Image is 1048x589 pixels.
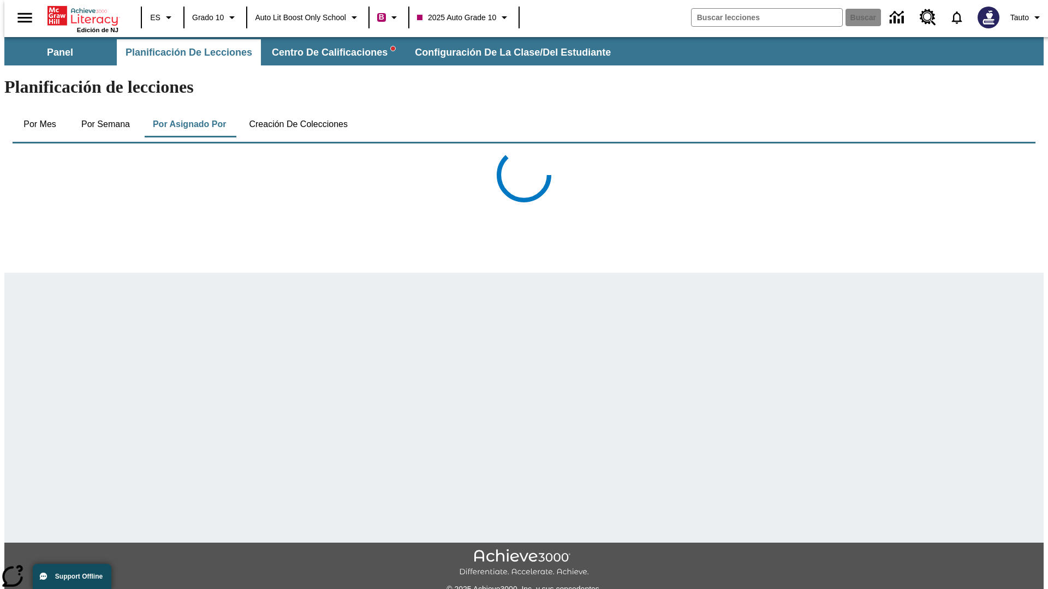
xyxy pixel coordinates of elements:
[692,9,842,26] input: Buscar campo
[77,27,118,33] span: Edición de NJ
[978,7,999,28] img: Avatar
[459,549,589,577] img: Achieve3000 Differentiate Accelerate Achieve
[13,111,67,137] button: Por mes
[33,564,111,589] button: Support Offline
[192,12,224,23] span: Grado 10
[255,12,346,23] span: Auto Lit Boost only School
[55,573,103,580] span: Support Offline
[943,3,971,32] a: Notificaciones
[373,8,405,27] button: Boost El color de la clase es rojo violeta. Cambiar el color de la clase.
[47,4,118,33] div: Portada
[4,39,621,65] div: Subbarra de navegación
[272,46,395,59] span: Centro de calificaciones
[971,3,1006,32] button: Escoja un nuevo avatar
[4,37,1044,65] div: Subbarra de navegación
[188,8,243,27] button: Grado: Grado 10, Elige un grado
[117,39,261,65] button: Planificación de lecciones
[5,39,115,65] button: Panel
[379,10,384,24] span: B
[391,46,395,51] svg: writing assistant alert
[1006,8,1048,27] button: Perfil/Configuración
[73,111,139,137] button: Por semana
[150,12,160,23] span: ES
[417,12,496,23] span: 2025 Auto Grade 10
[263,39,404,65] button: Centro de calificaciones
[47,5,118,27] a: Portada
[883,3,913,33] a: Centro de información
[406,39,620,65] button: Configuración de la clase/del estudiante
[47,46,73,59] span: Panel
[4,77,1044,97] h1: Planificación de lecciones
[251,8,365,27] button: Escuela: Auto Lit Boost only School, Seleccione su escuela
[415,46,611,59] span: Configuración de la clase/del estudiante
[126,46,252,59] span: Planificación de lecciones
[144,111,235,137] button: Por asignado por
[9,2,41,34] button: Abrir el menú lateral
[413,8,515,27] button: Clase: 2025 Auto Grade 10, Selecciona una clase
[240,111,356,137] button: Creación de colecciones
[145,8,180,27] button: Lenguaje: ES, Selecciona un idioma
[1010,12,1029,23] span: Tauto
[913,3,943,32] a: Centro de recursos, Se abrirá en una pestaña nueva.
